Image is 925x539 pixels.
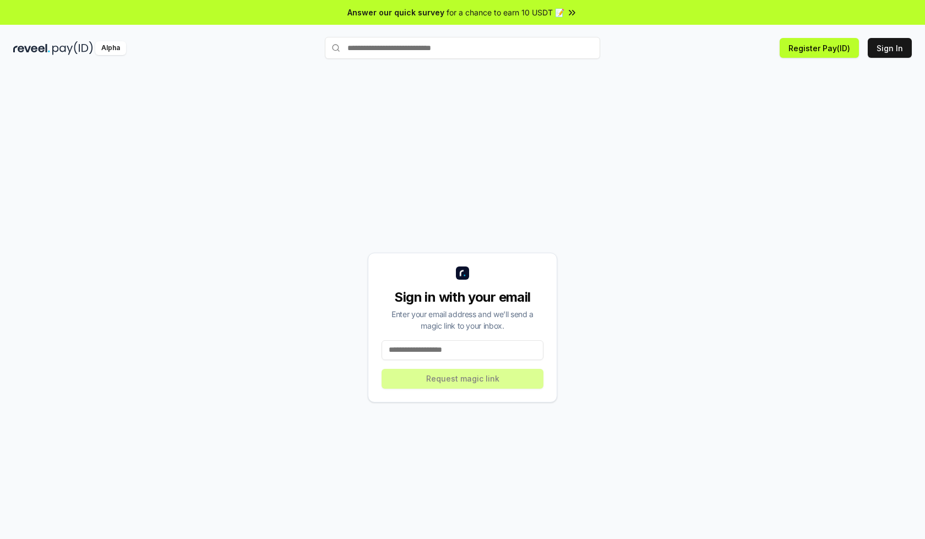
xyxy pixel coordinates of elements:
img: reveel_dark [13,41,50,55]
div: Alpha [95,41,126,55]
div: Sign in with your email [382,288,543,306]
span: Answer our quick survey [347,7,444,18]
img: logo_small [456,266,469,280]
span: for a chance to earn 10 USDT 📝 [447,7,564,18]
div: Enter your email address and we’ll send a magic link to your inbox. [382,308,543,331]
img: pay_id [52,41,93,55]
button: Sign In [868,38,912,58]
button: Register Pay(ID) [780,38,859,58]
